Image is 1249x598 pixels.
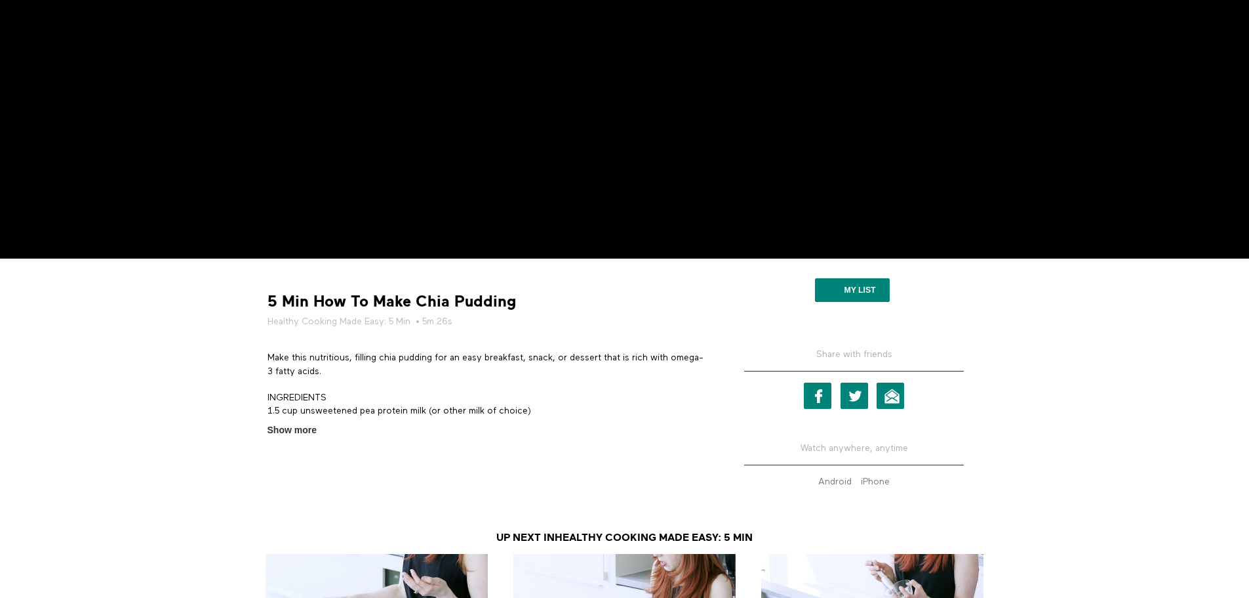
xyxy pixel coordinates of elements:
h5: Watch anywhere, anytime [744,432,964,465]
span: Show more [268,423,317,437]
a: iPhone [858,477,893,486]
a: Android [815,477,855,486]
a: Healthy Cooking Made Easy: 5 Min [268,315,410,328]
h5: • 5m 26s [268,315,707,328]
button: My list [815,278,889,302]
strong: 5 Min How To Make Chia Pudding [268,291,516,312]
p: Make this nutritious, filling chia pudding for an easy breakfast, snack, or dessert that is rich ... [268,351,707,378]
strong: Android [818,477,852,486]
a: Email [877,383,904,409]
strong: iPhone [861,477,890,486]
p: INGREDIENTS 1.5 cup unsweetened pea protein milk (or other milk of choice) 1/4 cup chia seeds 1/4... [268,391,707,471]
h3: Up Next in [258,531,992,545]
a: Twitter [841,383,868,409]
a: Facebook [804,383,831,409]
a: Healthy Cooking Made Easy: 5 Min [555,532,753,544]
h5: Share with friends [744,348,964,372]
